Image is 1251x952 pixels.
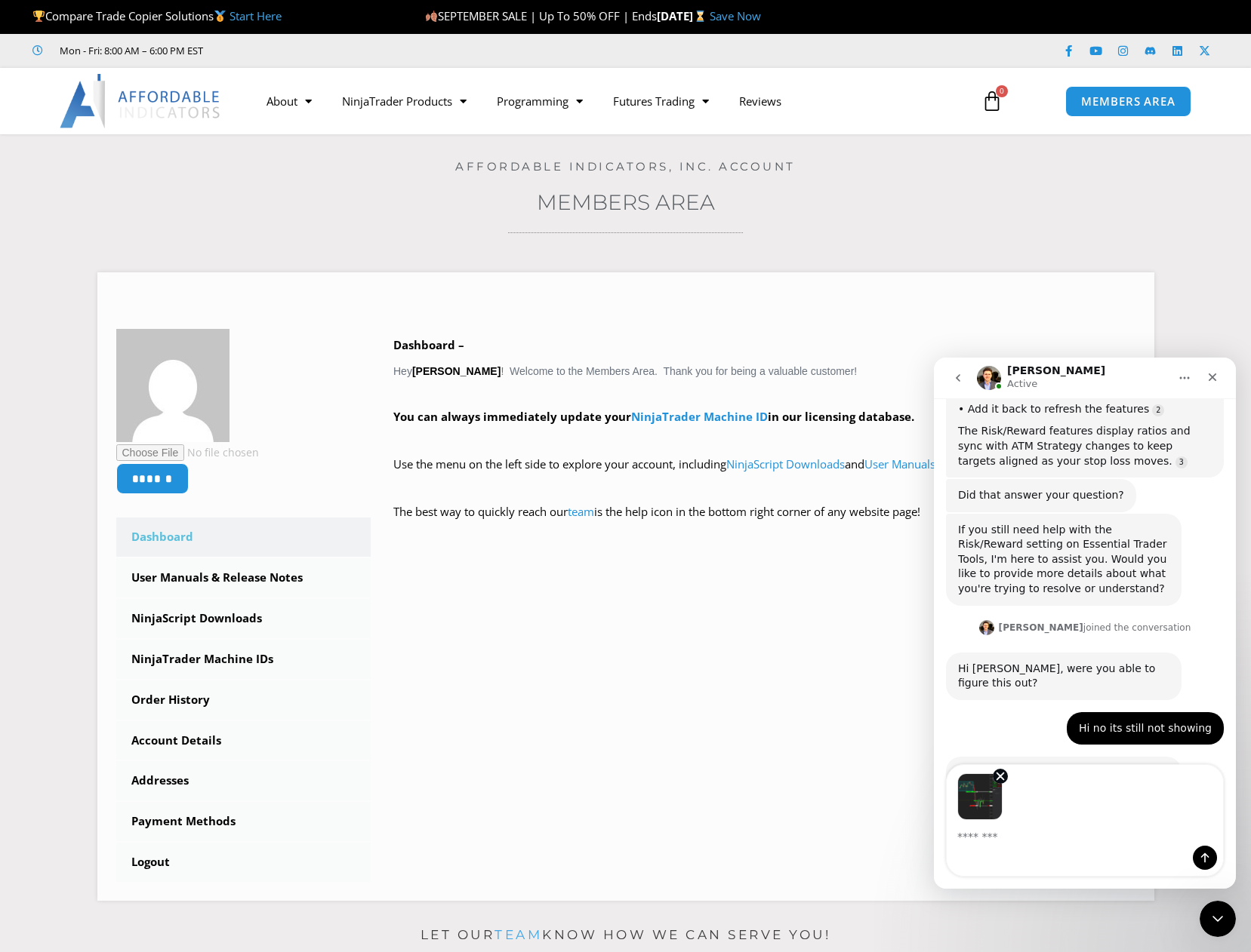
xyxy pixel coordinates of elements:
[230,8,282,23] a: Start Here
[116,680,371,720] a: Order History
[116,721,371,760] a: Account Details
[116,599,371,638] a: NinjaScript Downloads
[934,358,1236,889] iframe: Intercom live chat
[97,923,1154,947] p: Let our know how we can serve you!
[116,640,371,679] a: NinjaTrader Machine IDs
[1081,96,1176,107] span: MEMBERS AREA
[726,456,845,471] a: NinjaScript Downloads
[568,504,594,519] a: team
[116,517,371,882] nav: Account pages
[425,8,657,23] span: SEPTEMBER SALE | Up To 50% OFF | Ends
[393,454,1135,496] p: Use the menu on the left side to explore your account, including and .
[426,11,437,22] img: 🍂
[412,365,501,377] strong: [PERSON_NAME]
[393,409,914,424] strong: You can always immediately update your in our licensing database.
[32,8,282,23] span: Compare Trade Copier Solutions
[724,84,797,118] a: Reviews
[251,84,327,118] a: About
[224,43,451,58] iframe: Customer reviews powered by Trustpilot
[116,329,230,442] img: e9244dac31e27814b1c8399a8a90f73dc17463dc1a02ec8e6444c38ba191d7ba
[598,84,724,118] a: Futures Trading
[537,189,715,215] a: Members Area
[631,409,768,424] a: NinjaTrader Machine ID
[33,11,45,22] img: 🏆
[482,84,598,118] a: Programming
[1200,901,1236,937] iframe: Intercom live chat
[56,41,203,60] span: Mon - Fri: 8:00 AM – 6:00 PM EST
[116,761,371,800] a: Addresses
[116,558,371,597] a: User Manuals & Release Notes
[495,927,542,942] a: team
[393,335,1135,544] div: Hey ! Welcome to the Members Area. Thank you for being a valuable customer!
[996,85,1008,97] span: 0
[959,79,1025,123] a: 0
[1065,86,1191,117] a: MEMBERS AREA
[393,502,1135,544] p: The best way to quickly reach our is the help icon in the bottom right corner of any website page!
[327,84,482,118] a: NinjaTrader Products
[60,74,222,128] img: LogoAI | Affordable Indicators – NinjaTrader
[864,456,935,471] a: User Manuals
[455,159,796,174] a: Affordable Indicators, Inc. Account
[695,11,706,22] img: ⌛
[657,8,709,23] strong: [DATE]
[214,11,226,22] img: 🥇
[251,84,964,118] nav: Menu
[116,843,371,882] a: Logout
[710,8,761,23] a: Save Now
[393,337,464,352] b: Dashboard –
[116,517,371,557] a: Dashboard
[116,802,371,841] a: Payment Methods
